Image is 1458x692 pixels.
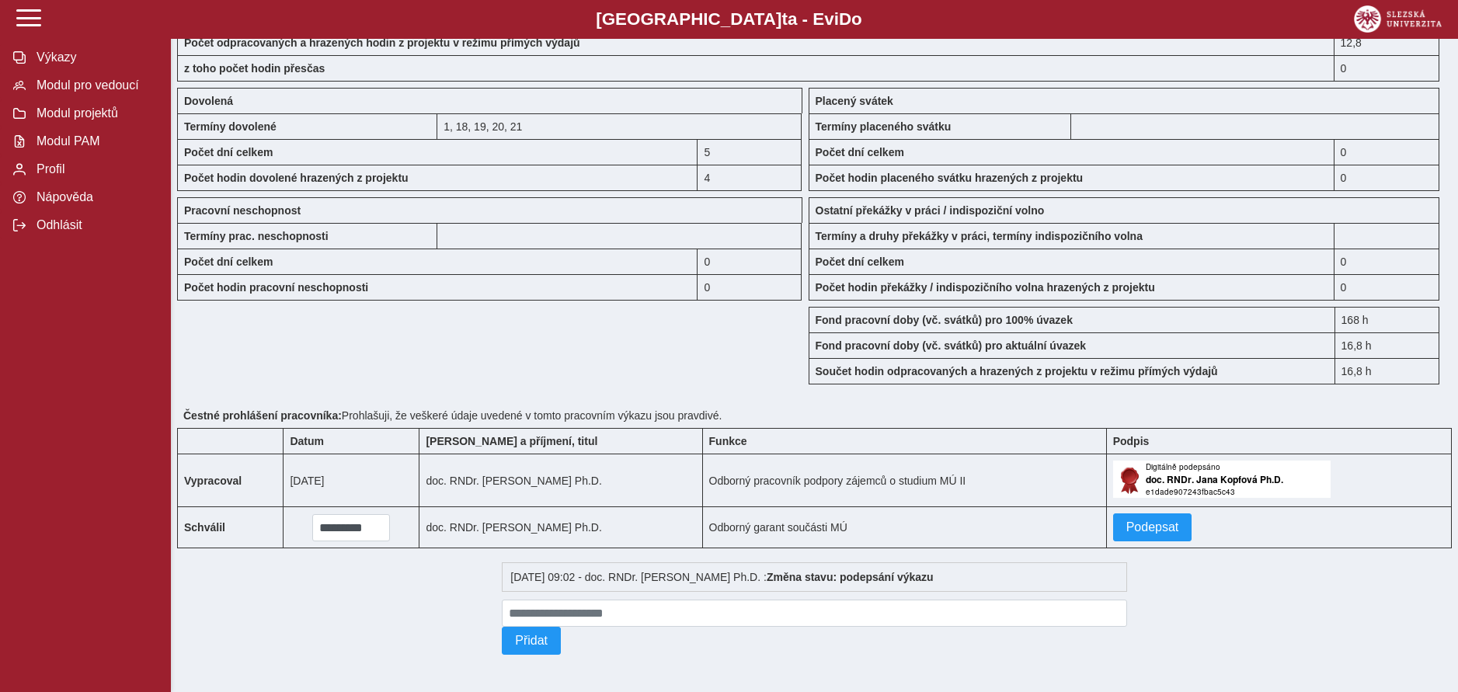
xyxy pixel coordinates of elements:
[709,435,747,447] b: Funkce
[702,454,1106,507] td: Odborný pracovník podpory zájemců o studium MÚ II
[816,146,904,158] b: Počet dní celkem
[816,314,1073,326] b: Fond pracovní doby (vč. svátků) pro 100% úvazek
[1113,461,1331,498] img: Digitálně podepsáno uživatelem
[184,120,277,133] b: Termíny dovolené
[781,9,787,29] span: t
[702,507,1106,548] td: Odborný garant součásti MÚ
[816,256,904,268] b: Počet dní celkem
[32,162,158,176] span: Profil
[32,218,158,232] span: Odhlásit
[32,134,158,148] span: Modul PAM
[816,339,1087,352] b: Fond pracovní doby (vč. svátků) pro aktuální úvazek
[177,403,1452,428] div: Prohlašuji, že veškeré údaje uvedené v tomto pracovním výkazu jsou pravdivé.
[184,146,273,158] b: Počet dní celkem
[816,365,1218,377] b: Součet hodin odpracovaných a hrazených z projektu v režimu přímých výdajů
[32,50,158,64] span: Výkazy
[47,9,1411,30] b: [GEOGRAPHIC_DATA] a - Evi
[816,204,1045,217] b: Ostatní překážky v práci / indispoziční volno
[419,454,702,507] td: doc. RNDr. [PERSON_NAME] Ph.D.
[1334,249,1439,274] div: 0
[184,62,325,75] b: z toho počet hodin přesčas
[184,37,580,49] b: Počet odpracovaných a hrazených hodin z projektu v režimu přímých výdajů
[1113,435,1150,447] b: Podpis
[1113,513,1192,541] button: Podepsat
[816,230,1143,242] b: Termíny a druhy překážky v práci, termíny indispozičního volna
[1334,358,1439,384] div: 16,8 h
[1126,520,1179,534] span: Podepsat
[419,507,702,548] td: doc. RNDr. [PERSON_NAME] Ph.D.
[1334,307,1439,332] div: 168 h
[698,249,802,274] div: 0
[851,9,862,29] span: o
[1334,139,1439,165] div: 0
[1334,332,1439,358] div: 16,8 h
[32,106,158,120] span: Modul projektů
[1334,165,1439,191] div: 0
[32,78,158,92] span: Modul pro vedoucí
[184,172,409,184] b: Počet hodin dovolené hrazených z projektu
[32,190,158,204] span: Nápověda
[698,139,802,165] div: 5
[839,9,851,29] span: D
[502,562,1127,592] div: [DATE] 09:02 - doc. RNDr. [PERSON_NAME] Ph.D. :
[816,281,1155,294] b: Počet hodin překážky / indispozičního volna hrazených z projektu
[290,475,324,487] span: [DATE]
[767,571,934,583] b: Změna stavu: podepsání výkazu
[515,634,548,648] span: Přidat
[184,475,242,487] b: Vypracoval
[1334,274,1439,301] div: 0
[816,120,952,133] b: Termíny placeného svátku
[1334,55,1439,82] div: 0
[437,113,802,139] div: 1, 18, 19, 20, 21
[1354,5,1442,33] img: logo_web_su.png
[184,95,233,107] b: Dovolená
[1334,30,1439,55] div: 12,8
[426,435,597,447] b: [PERSON_NAME] a příjmení, titul
[698,165,802,191] div: 4
[183,409,342,422] b: Čestné prohlášení pracovníka:
[184,281,368,294] b: Počet hodin pracovní neschopnosti
[502,627,561,655] button: Přidat
[698,274,802,301] div: 0
[290,435,324,447] b: Datum
[184,230,329,242] b: Termíny prac. neschopnosti
[184,256,273,268] b: Počet dní celkem
[184,204,301,217] b: Pracovní neschopnost
[184,521,225,534] b: Schválil
[816,95,893,107] b: Placený svátek
[816,172,1084,184] b: Počet hodin placeného svátku hrazených z projektu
